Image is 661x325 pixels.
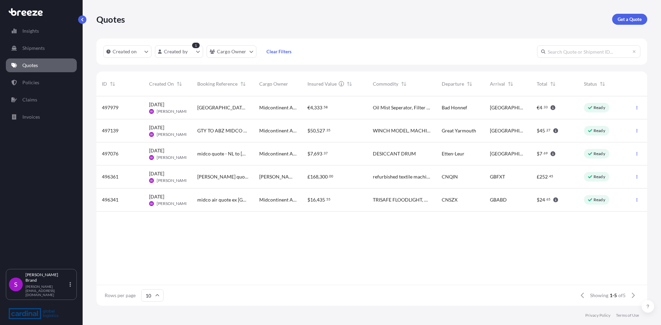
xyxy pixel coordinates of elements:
[465,80,474,88] button: Sort
[373,173,431,180] span: refurbished textile machinery
[149,170,164,177] span: [DATE]
[197,173,248,180] span: [PERSON_NAME] quote china to [GEOGRAPHIC_DATA]
[157,155,189,160] span: [PERSON_NAME]
[537,151,539,156] span: $
[157,201,189,206] span: [PERSON_NAME]
[307,197,310,202] span: $
[150,108,153,115] span: SB
[6,110,77,124] a: Invoices
[157,109,189,114] span: [PERSON_NAME]
[150,154,153,161] span: SB
[548,175,549,177] span: .
[328,175,329,177] span: .
[150,131,153,138] span: SB
[490,173,505,180] span: GBFXT
[545,129,546,131] span: .
[113,48,137,55] p: Created on
[259,173,296,180] span: [PERSON_NAME] & [PERSON_NAME]
[307,174,310,179] span: £
[149,80,174,87] span: Created On
[616,313,639,318] a: Terms of Use
[618,16,642,23] p: Get a Quote
[546,129,550,131] span: 27
[150,200,153,207] span: SB
[618,292,626,299] span: of 5
[9,308,59,319] img: organization-logo
[175,80,183,88] button: Sort
[585,313,610,318] a: Privacy Policy
[442,104,467,111] span: Bad Honnef
[102,150,118,157] span: 497076
[149,147,164,154] span: [DATE]
[490,104,526,111] span: [GEOGRAPHIC_DATA]
[490,80,505,87] span: Arrival
[307,80,337,87] span: Insured Value
[325,129,326,131] span: .
[22,28,39,34] p: Insights
[259,104,296,111] span: Midcontinent Aberdeen Ltd
[6,58,77,72] a: Quotes
[266,48,292,55] p: Clear Filters
[594,151,605,156] p: Ready
[149,101,164,108] span: [DATE]
[22,62,38,69] p: Quotes
[259,80,288,87] span: Cargo Owner
[217,48,246,55] p: Cargo Owner
[326,129,330,131] span: 35
[544,152,548,154] span: 69
[239,80,247,88] button: Sort
[150,177,153,184] span: SB
[537,80,547,87] span: Total
[442,196,458,203] span: CNSZX
[105,292,136,299] span: Rows per page
[259,127,296,134] span: Midcontinent Aberdeen Ltd
[544,106,548,108] span: 33
[317,197,325,202] span: 435
[490,150,526,157] span: [GEOGRAPHIC_DATA]
[310,174,318,179] span: 168
[539,197,545,202] span: 24
[22,79,39,86] p: Policies
[549,80,557,88] button: Sort
[316,197,317,202] span: ,
[313,105,314,110] span: ,
[324,106,328,108] span: 58
[310,197,316,202] span: 16
[310,151,313,156] span: 7
[6,41,77,55] a: Shipments
[318,174,319,179] span: ,
[537,105,539,110] span: €
[442,127,476,134] span: Great Yarmouth
[594,197,605,203] p: Ready
[400,80,408,88] button: Sort
[157,178,189,183] span: [PERSON_NAME]
[22,45,45,52] p: Shipments
[96,14,125,25] p: Quotes
[155,45,203,58] button: createdBy Filter options
[345,80,354,88] button: Sort
[197,80,238,87] span: Booking Reference
[197,104,248,111] span: [GEOGRAPHIC_DATA] to [GEOGRAPHIC_DATA] - Midco
[373,80,398,87] span: Commodity
[549,175,553,177] span: 45
[22,96,37,103] p: Claims
[14,281,18,288] span: S
[22,113,40,120] p: Invoices
[546,198,550,201] span: 65
[102,80,107,87] span: ID
[612,14,647,25] a: Get a Quote
[103,45,151,58] button: createdOn Filter options
[102,173,118,180] span: 496361
[584,80,597,87] span: Status
[329,175,333,177] span: 00
[442,150,464,157] span: Etten-Leur
[324,152,328,154] span: 37
[326,198,330,201] span: 55
[192,43,200,48] div: 1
